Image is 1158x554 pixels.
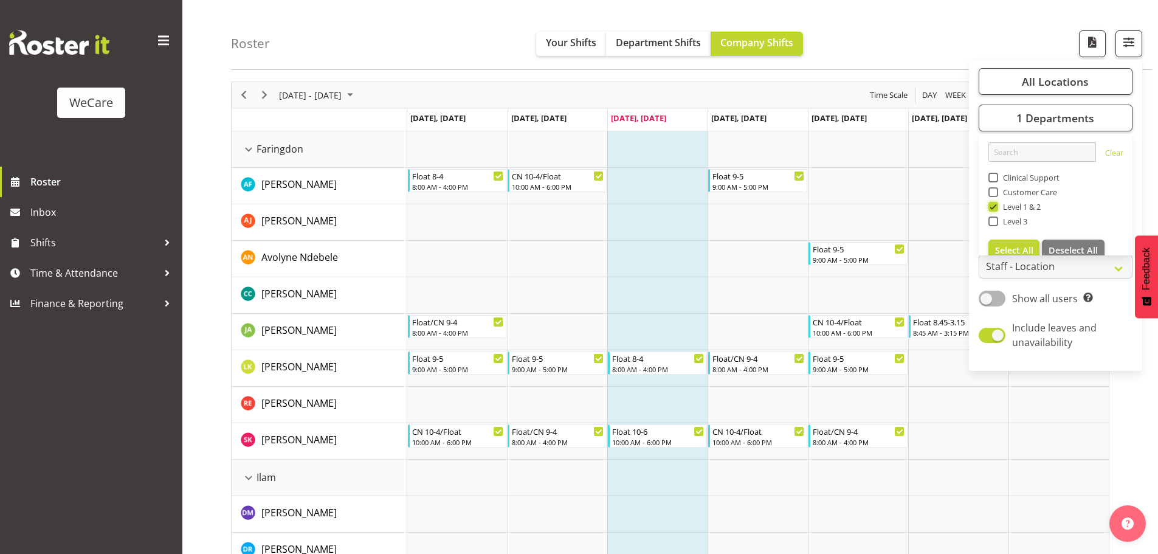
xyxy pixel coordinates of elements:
div: Float 9-5 [512,352,604,364]
div: Jane Arps"s event - Float/CN 9-4 Begin From Monday, September 8, 2025 at 8:00:00 AM GMT+12:00 End... [408,315,507,338]
span: Week [944,88,967,103]
div: Saahit Kour"s event - CN 10-4/Float Begin From Thursday, September 11, 2025 at 10:00:00 AM GMT+12... [708,424,807,448]
td: Deepti Mahajan resource [232,496,407,533]
a: Avolyne Ndebele [261,250,338,265]
span: Feedback [1141,248,1152,290]
span: Company Shifts [720,36,793,49]
span: Faringdon [257,142,303,156]
span: [PERSON_NAME] [261,214,337,227]
span: Department Shifts [616,36,701,49]
div: Liandy Kritzinger"s event - Float/CN 9-4 Begin From Thursday, September 11, 2025 at 8:00:00 AM GM... [708,351,807,375]
div: Next [254,82,275,108]
span: 1 Departments [1016,111,1094,125]
div: 8:00 AM - 4:00 PM [712,364,804,374]
a: [PERSON_NAME] [261,213,337,228]
div: 9:00 AM - 5:00 PM [813,255,905,265]
div: Float 8-4 [612,352,704,364]
span: Include leaves and unavailability [1012,321,1097,349]
button: Department Shifts [606,32,711,56]
div: CN 10-4/Float [813,316,905,328]
span: Roster [30,173,176,191]
img: Rosterit website logo [9,30,109,55]
div: Liandy Kritzinger"s event - Float 8-4 Begin From Wednesday, September 10, 2025 at 8:00:00 AM GMT+... [608,351,707,375]
div: Float/CN 9-4 [512,425,604,437]
span: Your Shifts [546,36,596,49]
span: [PERSON_NAME] [261,506,337,519]
button: Feedback - Show survey [1135,235,1158,318]
div: CN 10-4/Float [512,170,604,182]
div: Saahit Kour"s event - Float/CN 9-4 Begin From Friday, September 12, 2025 at 8:00:00 AM GMT+12:00 ... [808,424,908,448]
div: Float/CN 9-4 [412,316,504,328]
a: [PERSON_NAME] [261,323,337,338]
button: Select All [988,240,1040,261]
div: WeCare [69,94,113,112]
button: September 08 - 14, 2025 [277,88,359,103]
div: 8:45 AM - 3:15 PM [913,328,1005,338]
button: Filter Shifts [1115,30,1142,57]
div: Float 9-5 [412,352,504,364]
div: Liandy Kritzinger"s event - Float 9-5 Begin From Friday, September 12, 2025 at 9:00:00 AM GMT+12:... [808,351,908,375]
span: Level 3 [998,216,1028,226]
div: Saahit Kour"s event - CN 10-4/Float Begin From Monday, September 8, 2025 at 10:00:00 AM GMT+12:00... [408,424,507,448]
a: [PERSON_NAME] [261,505,337,520]
div: Float 8-4 [412,170,504,182]
div: Liandy Kritzinger"s event - Float 9-5 Begin From Tuesday, September 9, 2025 at 9:00:00 AM GMT+12:... [508,351,607,375]
td: Charlotte Courtney resource [232,277,407,314]
div: 10:00 AM - 6:00 PM [412,437,504,447]
div: Alex Ferguson"s event - Float 8-4 Begin From Monday, September 8, 2025 at 8:00:00 AM GMT+12:00 En... [408,169,507,192]
div: 9:00 AM - 5:00 PM [813,364,905,374]
span: Select All [995,244,1033,256]
div: Previous [233,82,254,108]
input: Search [988,142,1096,162]
a: [PERSON_NAME] [261,177,337,192]
div: 9:00 AM - 5:00 PM [412,364,504,374]
button: Company Shifts [711,32,803,56]
button: Timeline Day [920,88,939,103]
img: help-xxl-2.png [1122,518,1134,530]
td: Amy Johannsen resource [232,204,407,241]
a: [PERSON_NAME] [261,396,337,410]
div: 10:00 AM - 6:00 PM [612,437,704,447]
div: Float/CN 9-4 [712,352,804,364]
div: 8:00 AM - 4:00 PM [813,437,905,447]
div: 8:00 AM - 4:00 PM [512,437,604,447]
div: Saahit Kour"s event - Float/CN 9-4 Begin From Tuesday, September 9, 2025 at 8:00:00 AM GMT+12:00 ... [508,424,607,448]
span: [PERSON_NAME] [261,360,337,373]
span: [DATE], [DATE] [912,113,967,123]
div: 9:00 AM - 5:00 PM [512,364,604,374]
span: [DATE], [DATE] [711,113,767,123]
td: Ilam resource [232,460,407,496]
button: 1 Departments [979,105,1132,131]
a: Clear [1105,147,1123,162]
span: [DATE], [DATE] [812,113,867,123]
div: 10:00 AM - 6:00 PM [712,437,804,447]
span: Time Scale [869,88,909,103]
div: Jane Arps"s event - CN 10-4/Float Begin From Friday, September 12, 2025 at 10:00:00 AM GMT+12:00 ... [808,315,908,338]
td: Alex Ferguson resource [232,168,407,204]
span: Day [921,88,938,103]
div: Saahit Kour"s event - Float 10-6 Begin From Wednesday, September 10, 2025 at 10:00:00 AM GMT+12:0... [608,424,707,448]
div: Avolyne Ndebele"s event - Float 9-5 Begin From Friday, September 12, 2025 at 9:00:00 AM GMT+12:00... [808,242,908,265]
td: Avolyne Ndebele resource [232,241,407,277]
span: [DATE], [DATE] [410,113,466,123]
span: Customer Care [998,187,1058,197]
div: Float/CN 9-4 [813,425,905,437]
button: Timeline Week [943,88,968,103]
button: Next [257,88,273,103]
div: Float 10-6 [612,425,704,437]
td: Saahit Kour resource [232,423,407,460]
td: Rachel Els resource [232,387,407,423]
span: [PERSON_NAME] [261,433,337,446]
a: [PERSON_NAME] [261,432,337,447]
span: [PERSON_NAME] [261,178,337,191]
div: Float 9-5 [813,352,905,364]
div: Alex Ferguson"s event - CN 10-4/Float Begin From Tuesday, September 9, 2025 at 10:00:00 AM GMT+12... [508,169,607,192]
span: Deselect All [1049,244,1098,256]
a: [PERSON_NAME] [261,286,337,301]
button: Deselect All [1042,240,1105,261]
button: Previous [236,88,252,103]
span: All Locations [1022,74,1089,89]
